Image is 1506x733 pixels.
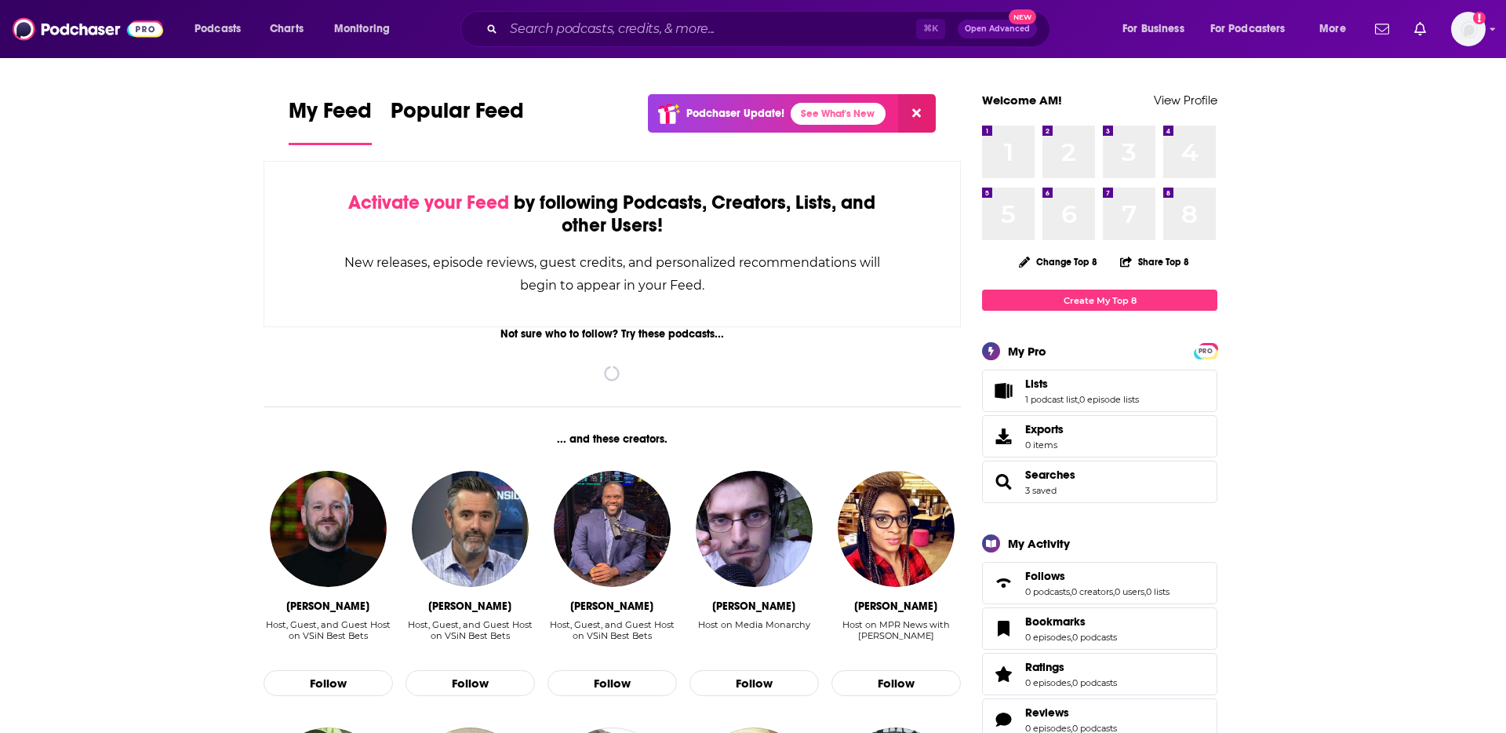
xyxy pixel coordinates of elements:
div: by following Podcasts, Creators, Lists, and other Users! [343,191,882,237]
a: Exports [982,415,1217,458]
a: Create My Top 8 [982,290,1217,311]
div: Femi Abebefe [570,600,653,613]
div: Host on Media Monarchy [698,619,810,630]
span: Reviews [1025,706,1069,720]
a: 0 episode lists [1079,394,1139,405]
input: Search podcasts, credits, & more... [504,16,916,42]
span: Podcasts [195,18,241,40]
a: 0 episodes [1025,677,1071,688]
span: For Business [1122,18,1184,40]
a: Follows [1025,569,1170,583]
span: Bookmarks [1025,614,1086,629]
span: Ratings [1025,660,1064,674]
a: Bookmarks [1025,614,1117,629]
div: Not sure who to follow? Try these podcasts... [264,327,961,341]
a: 0 podcasts [1072,677,1117,688]
a: 0 episodes [1025,632,1071,643]
span: New [1009,9,1037,24]
img: Podchaser - Follow, Share and Rate Podcasts [13,14,163,44]
a: Lists [1025,377,1139,391]
a: Bookmarks [988,618,1019,640]
span: Searches [982,461,1217,503]
div: Search podcasts, credits, & more... [475,11,1065,47]
img: Femi Abebefe [554,471,670,587]
button: Follow [406,670,535,697]
a: Reviews [988,709,1019,731]
button: Open AdvancedNew [958,20,1037,38]
a: Ratings [988,663,1019,685]
a: My Feed [289,97,372,145]
p: Podchaser Update! [686,107,784,120]
button: Show profile menu [1451,12,1486,46]
div: Host on Media Monarchy [698,619,810,653]
span: Open Advanced [965,25,1030,33]
span: Logged in as andrewmorrissey [1451,12,1486,46]
img: James Evan Pilato [696,471,812,587]
span: Bookmarks [982,607,1217,650]
button: open menu [184,16,261,42]
a: See What's New [791,103,886,125]
div: Host on MPR News with [PERSON_NAME] [831,619,961,641]
span: My Feed [289,97,372,133]
a: Welcome AM! [982,93,1062,108]
img: Wes Reynolds [270,471,386,587]
span: , [1071,632,1072,643]
div: Host, Guest, and Guest Host on VSiN Best Bets [547,619,677,641]
button: Change Top 8 [1009,252,1107,272]
a: 0 podcasts [1025,586,1070,597]
div: Host, Guest, and Guest Host on VSiN Best Bets [264,619,393,653]
a: Searches [988,471,1019,493]
button: Follow [547,670,677,697]
span: Follows [1025,569,1065,583]
button: open menu [1200,16,1308,42]
a: 0 users [1115,586,1144,597]
a: Reviews [1025,706,1117,720]
div: Host, Guest, and Guest Host on VSiN Best Bets [406,619,535,653]
div: My Activity [1008,536,1070,551]
button: Follow [831,670,961,697]
button: open menu [323,16,410,42]
a: 1 podcast list [1025,394,1078,405]
svg: Add a profile image [1473,12,1486,24]
span: PRO [1196,345,1215,357]
span: Popular Feed [391,97,524,133]
span: Exports [1025,422,1064,436]
a: Searches [1025,468,1075,482]
div: Host, Guest, and Guest Host on VSiN Best Bets [547,619,677,653]
div: Host on MPR News with Angela Davis [831,619,961,653]
div: Wes Reynolds [286,600,369,613]
span: 0 items [1025,439,1064,450]
a: PRO [1196,345,1215,356]
a: Charts [260,16,313,42]
a: 3 saved [1025,485,1057,496]
img: Dave Ross [412,471,528,587]
span: Monitoring [334,18,390,40]
button: Follow [689,670,819,697]
span: Exports [988,425,1019,447]
a: Popular Feed [391,97,524,145]
img: User Profile [1451,12,1486,46]
span: , [1070,586,1071,597]
img: Angela Davis [838,471,954,587]
a: 0 podcasts [1072,632,1117,643]
a: 0 lists [1146,586,1170,597]
span: More [1319,18,1346,40]
button: open menu [1308,16,1366,42]
span: Lists [982,370,1217,412]
button: Follow [264,670,393,697]
span: Activate your Feed [348,191,509,214]
span: Charts [270,18,304,40]
button: open menu [1111,16,1204,42]
div: ... and these creators. [264,432,961,446]
span: , [1078,394,1079,405]
span: , [1071,677,1072,688]
span: , [1144,586,1146,597]
div: Angela Davis [854,600,937,613]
